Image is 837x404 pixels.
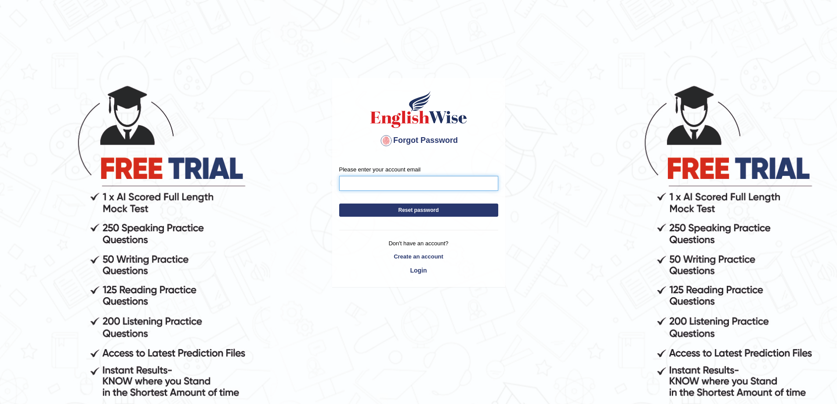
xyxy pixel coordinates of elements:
[339,263,498,278] a: Login
[339,204,498,217] button: Reset password
[339,252,498,261] a: Create an account
[339,165,421,174] label: Please enter your account email
[369,90,469,129] img: English Wise
[339,239,498,247] p: Don't have an account?
[379,136,458,145] span: Forgot Password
